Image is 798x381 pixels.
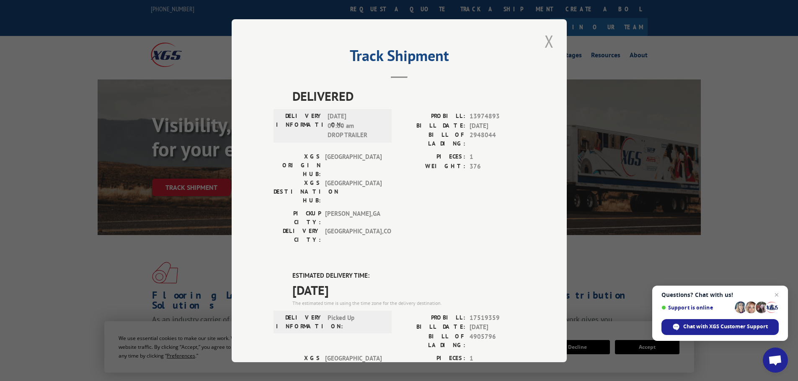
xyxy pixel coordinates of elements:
span: Support is online [661,304,732,311]
span: [DATE] [470,121,525,130]
label: DELIVERY CITY: [274,227,321,244]
span: 1 [470,152,525,162]
span: Chat with XGS Customer Support [661,319,779,335]
span: [DATE] [292,280,525,299]
span: [GEOGRAPHIC_DATA] , CO [325,227,382,244]
label: PROBILL: [399,112,465,121]
a: Open chat [763,348,788,373]
button: Close modal [542,30,556,53]
span: [GEOGRAPHIC_DATA] [325,152,382,179]
label: BILL OF LADING: [399,332,465,349]
label: BILL OF LADING: [399,130,465,148]
span: Questions? Chat with us! [661,292,779,298]
span: 4905796 [470,332,525,349]
label: BILL DATE: [399,322,465,332]
span: DELIVERED [292,87,525,105]
label: DELIVERY INFORMATION: [276,112,323,140]
label: PIECES: [399,152,465,162]
span: 376 [470,161,525,171]
span: [GEOGRAPHIC_DATA] [325,179,382,205]
label: PROBILL: [399,313,465,322]
label: XGS ORIGIN HUB: [274,152,321,179]
span: 17519359 [470,313,525,322]
span: [DATE] [470,322,525,332]
label: PIECES: [399,353,465,363]
div: The estimated time is using the time zone for the delivery destination. [292,299,525,307]
span: [GEOGRAPHIC_DATA] [325,353,382,380]
label: DELIVERY INFORMATION: [276,313,323,330]
label: ESTIMATED DELIVERY TIME: [292,271,525,281]
span: [DATE] 09:00 am DROP TRAILER [328,112,384,140]
span: [PERSON_NAME] , GA [325,209,382,227]
label: BILL DATE: [399,121,465,130]
label: PICKUP CITY: [274,209,321,227]
h2: Track Shipment [274,50,525,66]
label: XGS DESTINATION HUB: [274,179,321,205]
span: 1 [470,353,525,363]
span: Picked Up [328,313,384,330]
span: Chat with XGS Customer Support [683,323,768,330]
label: WEIGHT: [399,161,465,171]
span: 13974893 [470,112,525,121]
span: 2948044 [470,130,525,148]
label: XGS ORIGIN HUB: [274,353,321,380]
